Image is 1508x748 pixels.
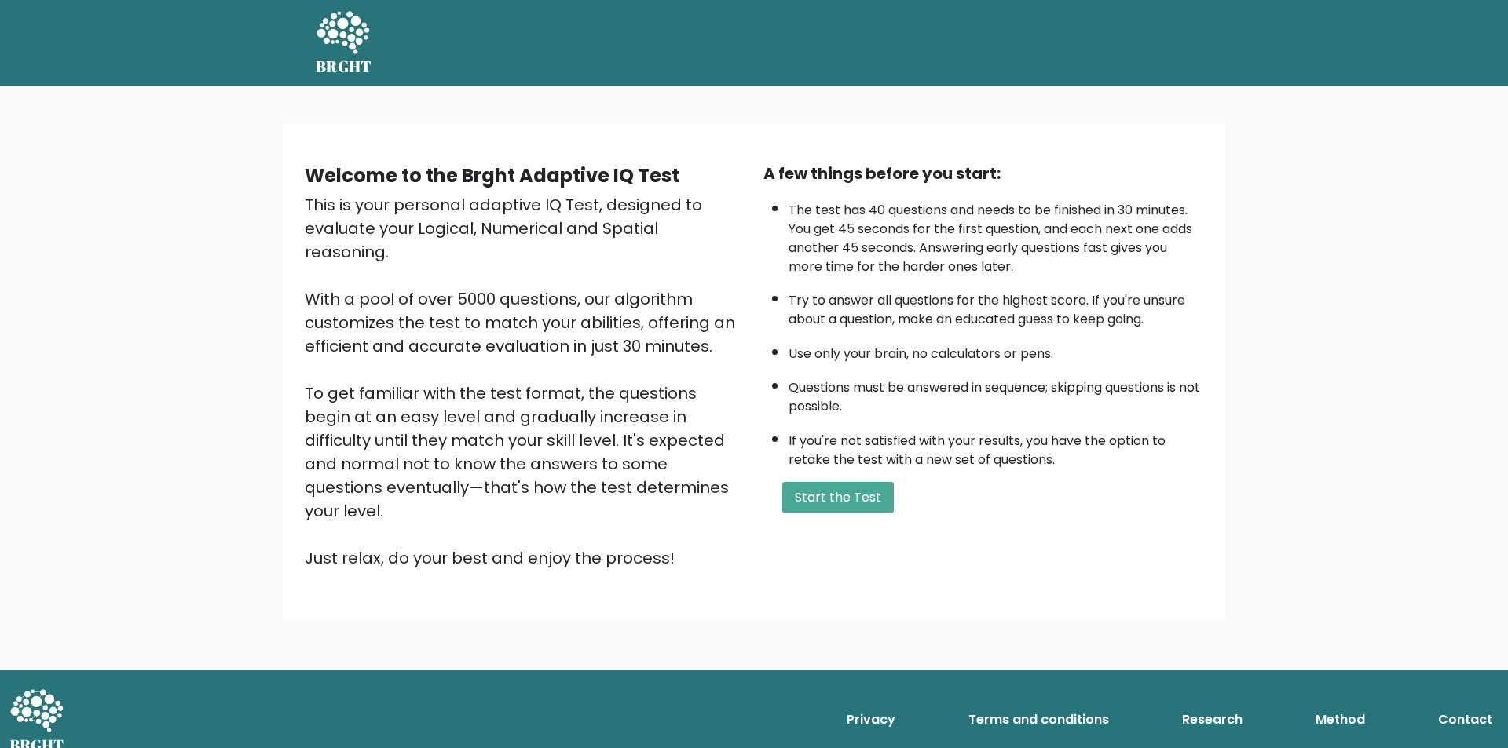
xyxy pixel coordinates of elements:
[789,193,1203,276] li: The test has 40 questions and needs to be finished in 30 minutes. You get 45 seconds for the firs...
[316,57,372,76] h5: BRGHT
[1309,704,1371,735] a: Method
[789,424,1203,469] li: If you're not satisfied with your results, you have the option to retake the test with a new set ...
[789,283,1203,329] li: Try to answer all questions for the highest score. If you're unsure about a question, make an edu...
[316,6,372,80] a: BRGHT
[1432,704,1499,735] a: Contact
[305,193,745,570] div: This is your personal adaptive IQ Test, designed to evaluate your Logical, Numerical and Spatial ...
[789,370,1203,416] li: Questions must be answered in sequence; skipping questions is not possible.
[1176,704,1249,735] a: Research
[840,704,902,735] a: Privacy
[789,337,1203,363] li: Use only your brain, no calculators or pens.
[782,482,894,513] button: Start the Test
[962,704,1115,735] a: Terms and conditions
[763,162,1203,185] div: A few things before you start:
[305,162,679,188] b: Welcome to the Brght Adaptive IQ Test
